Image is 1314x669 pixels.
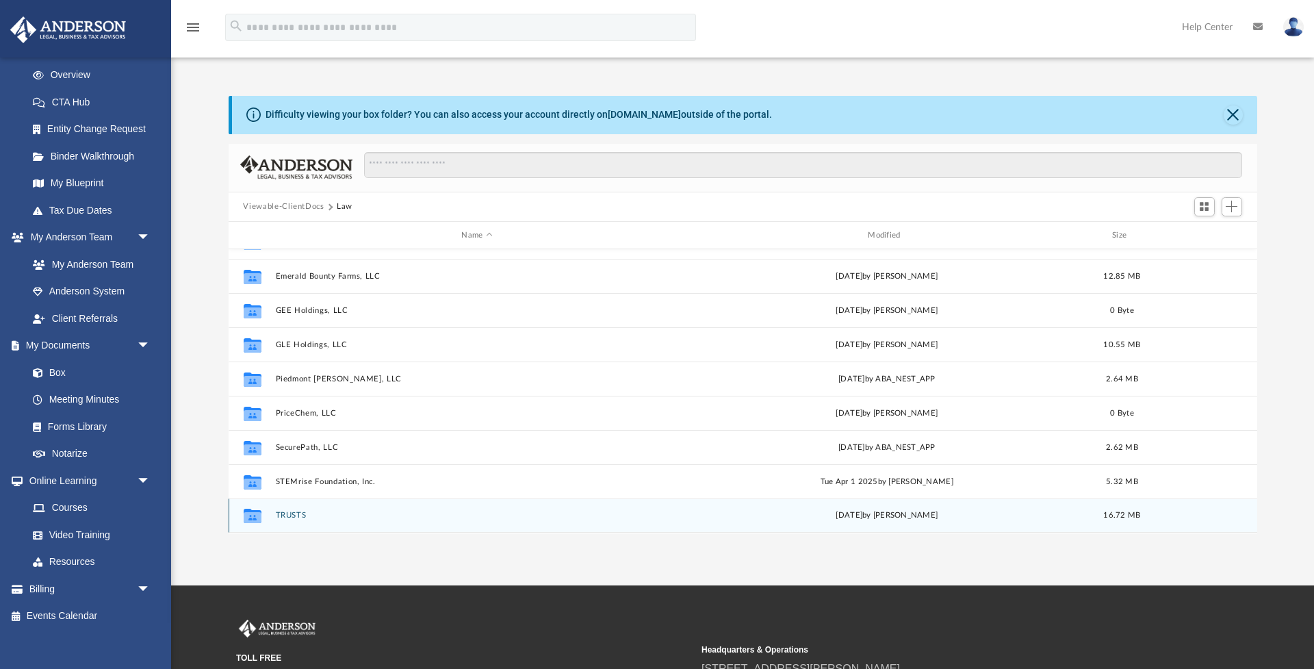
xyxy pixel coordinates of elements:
[337,201,352,213] button: Law
[275,409,679,418] button: PriceChem, LLC
[1222,197,1242,216] button: Add
[685,442,1089,454] div: [DATE] by ABA_NEST_APP
[684,229,1088,242] div: Modified
[19,62,171,89] a: Overview
[185,19,201,36] i: menu
[19,116,171,143] a: Entity Change Request
[19,548,164,576] a: Resources
[685,305,1089,317] div: [DATE] by [PERSON_NAME]
[1106,444,1138,451] span: 2.62 MB
[1106,375,1138,383] span: 2.64 MB
[19,278,164,305] a: Anderson System
[10,603,171,630] a: Events Calendar
[685,270,1089,283] div: [DATE] by [PERSON_NAME]
[685,476,1089,488] div: Tue Apr 1 2025 by [PERSON_NAME]
[19,142,171,170] a: Binder Walkthrough
[137,467,164,495] span: arrow_drop_down
[19,170,164,197] a: My Blueprint
[10,467,164,494] a: Online Learningarrow_drop_down
[275,477,679,486] button: STEMrise Foundation, Inc.
[685,339,1089,351] div: [DATE] by [PERSON_NAME]
[1110,409,1134,417] span: 0 Byte
[1103,273,1140,280] span: 12.85 MB
[1106,478,1138,485] span: 5.32 MB
[137,332,164,360] span: arrow_drop_down
[19,88,171,116] a: CTA Hub
[1224,105,1243,125] button: Close
[19,494,164,522] a: Courses
[10,224,164,251] a: My Anderson Teamarrow_drop_down
[275,340,679,349] button: GLE Holdings, LLC
[19,305,164,332] a: Client Referrals
[236,620,318,638] img: Anderson Advisors Platinum Portal
[275,306,679,315] button: GEE Holdings, LLC
[10,575,171,603] a: Billingarrow_drop_down
[229,249,1257,533] div: grid
[685,510,1089,522] div: [DATE] by [PERSON_NAME]
[243,201,324,213] button: Viewable-ClientDocs
[364,152,1241,178] input: Search files and folders
[137,224,164,252] span: arrow_drop_down
[275,375,679,383] button: Piedmont [PERSON_NAME], LLC
[137,575,164,603] span: arrow_drop_down
[685,373,1089,386] div: [DATE] by ABA_NEST_APP
[275,512,679,520] button: TRUSTS
[701,644,1157,656] small: Headquarters & Operations
[185,26,201,36] a: menu
[234,229,268,242] div: id
[19,251,157,278] a: My Anderson Team
[10,332,164,359] a: My Documentsarrow_drop_down
[19,386,164,414] a: Meeting Minutes
[1103,512,1140,520] span: 16.72 MB
[1110,307,1134,314] span: 0 Byte
[685,407,1089,420] div: [DATE] by [PERSON_NAME]
[266,108,772,122] div: Difficulty viewing your box folder? You can also access your account directly on outside of the p...
[1194,197,1215,216] button: Switch to Grid View
[274,229,678,242] div: Name
[229,18,244,34] i: search
[6,16,130,43] img: Anderson Advisors Platinum Portal
[275,272,679,281] button: Emerald Bounty Farms, LLC
[19,440,164,468] a: Notarize
[1094,229,1149,242] div: Size
[275,443,679,452] button: SecurePath, LLC
[19,197,171,224] a: Tax Due Dates
[19,413,157,440] a: Forms Library
[1103,341,1140,349] span: 10.55 MB
[608,109,681,120] a: [DOMAIN_NAME]
[236,652,692,664] small: TOLL FREE
[19,521,157,548] a: Video Training
[19,359,157,386] a: Box
[1155,229,1251,242] div: id
[1283,17,1304,37] img: User Pic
